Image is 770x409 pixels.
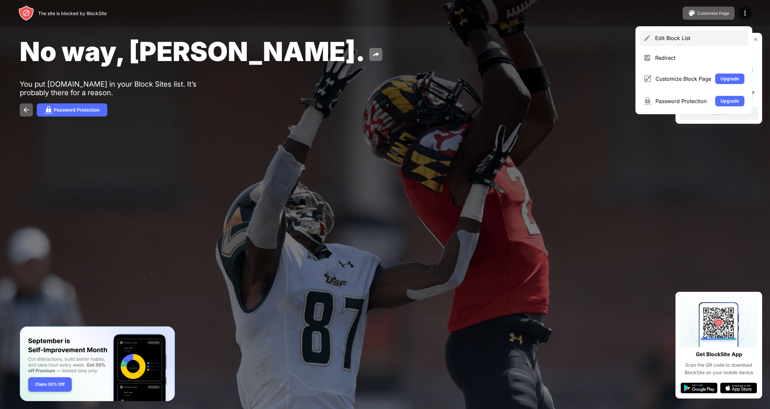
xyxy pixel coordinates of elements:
img: google-play.svg [681,383,717,393]
img: share.svg [372,51,380,58]
div: The site is blocked by BlockSite [38,11,107,16]
img: pallet.svg [688,9,696,17]
button: Upgrade [715,96,744,106]
img: app-store.svg [720,383,757,393]
span: No way, [PERSON_NAME]. [20,35,365,67]
img: menu-password.svg [643,97,652,105]
button: Upgrade [715,74,744,84]
img: rate-us-close.svg [753,37,758,42]
iframe: Banner [20,326,175,401]
img: menu-pencil.svg [643,34,651,42]
div: Customize Page [697,11,729,16]
img: menu-customize.svg [643,75,652,83]
img: back.svg [22,106,30,114]
div: Customize Block Page [655,75,711,82]
div: Password Protection [54,107,99,113]
img: password.svg [45,106,53,114]
div: Redirect [655,54,744,61]
img: qrcode.svg [681,297,757,347]
img: header-logo.svg [18,5,34,21]
div: Get BlockSite App [696,350,742,359]
button: Customize Page [683,7,735,20]
img: menu-redirect.svg [643,54,651,62]
button: Password Protection [37,103,107,117]
div: You put [DOMAIN_NAME] in your Block Sites list. It’s probably there for a reason. [20,80,223,97]
div: Edit Block List [655,35,744,41]
div: Scan the QR code to download BlockSite on your mobile device [681,361,757,376]
img: menu-icon.svg [741,9,749,17]
div: Password Protection [655,98,711,104]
